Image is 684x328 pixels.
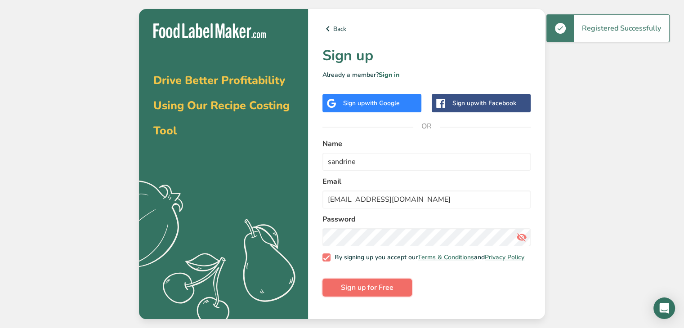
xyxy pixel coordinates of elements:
p: Already a member? [322,70,531,80]
div: Open Intercom Messenger [653,297,675,319]
label: Email [322,176,531,187]
span: By signing up you accept our and [331,253,525,262]
div: Sign up [343,98,400,108]
span: Sign up for Free [341,282,393,293]
a: Sign in [379,71,399,79]
label: Name [322,138,531,149]
a: Back [322,23,531,34]
span: Drive Better Profitability Using Our Recipe Costing Tool [153,73,290,138]
input: email@example.com [322,191,531,208]
button: Sign up for Free [322,279,412,297]
h1: Sign up [322,45,531,66]
div: Registered Successfully [574,15,669,42]
a: Privacy Policy [485,253,524,262]
label: Password [322,214,531,225]
input: John Doe [322,153,531,171]
span: with Google [365,99,400,107]
a: Terms & Conditions [418,253,474,262]
span: OR [413,113,440,140]
div: Sign up [452,98,516,108]
span: with Facebook [474,99,516,107]
img: Food Label Maker [153,23,266,38]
